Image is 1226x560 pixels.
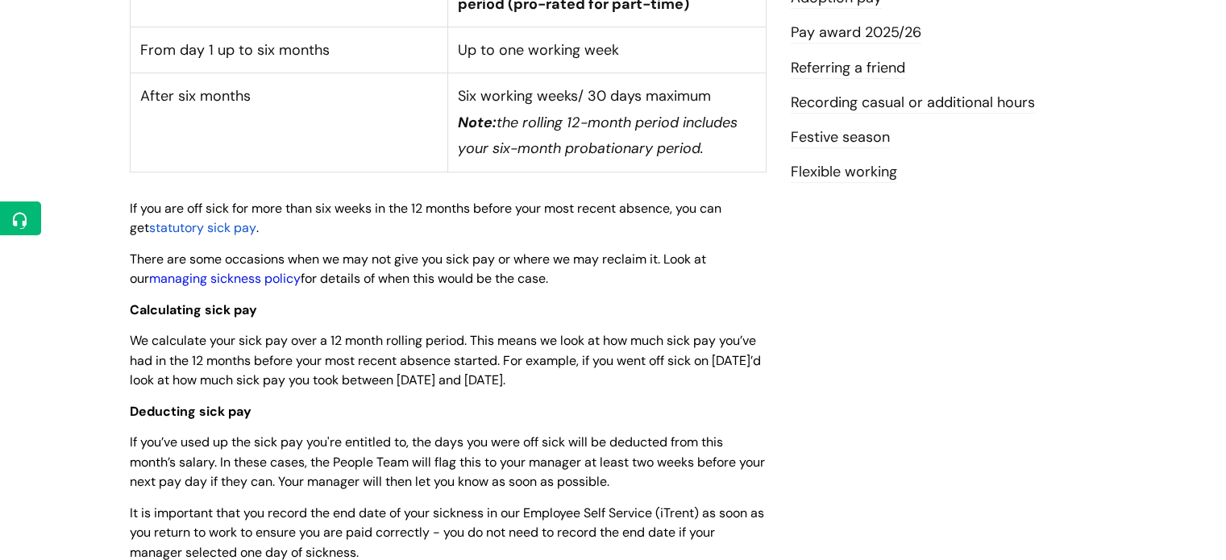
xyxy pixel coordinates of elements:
[791,127,890,148] a: Festive season
[791,58,905,79] a: Referring a friend
[458,113,738,158] em: the rolling 12-month period includes your six-month probationary period.
[130,200,721,237] span: If you are off sick for more than six weeks in the 12 months before your most recent absence, you...
[130,27,448,73] td: From day 1 up to six months
[130,73,448,172] td: After six months
[130,332,761,389] span: We calculate your sick pay over a 12 month rolling period. This means we look at how much sick pa...
[130,301,257,318] span: Calculating sick pay
[448,73,767,172] td: Six working weeks/ 30 days maximum
[130,251,706,288] span: There are some occasions when we may not give you sick pay or where we may reclaim it. Look at ou...
[149,219,256,236] a: statutory sick pay
[130,433,765,491] span: If you’ve used up the sick pay you're entitled to, the days you were off sick will be deducted fr...
[791,23,921,44] a: Pay award 2025/26
[791,93,1035,114] a: Recording casual or additional hours
[458,113,497,132] em: Note:
[256,219,259,236] span: .
[791,162,897,183] a: Flexible working
[130,403,251,420] span: Deducting sick pay
[149,270,301,287] a: managing sickness policy
[448,27,767,73] td: Up to one working week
